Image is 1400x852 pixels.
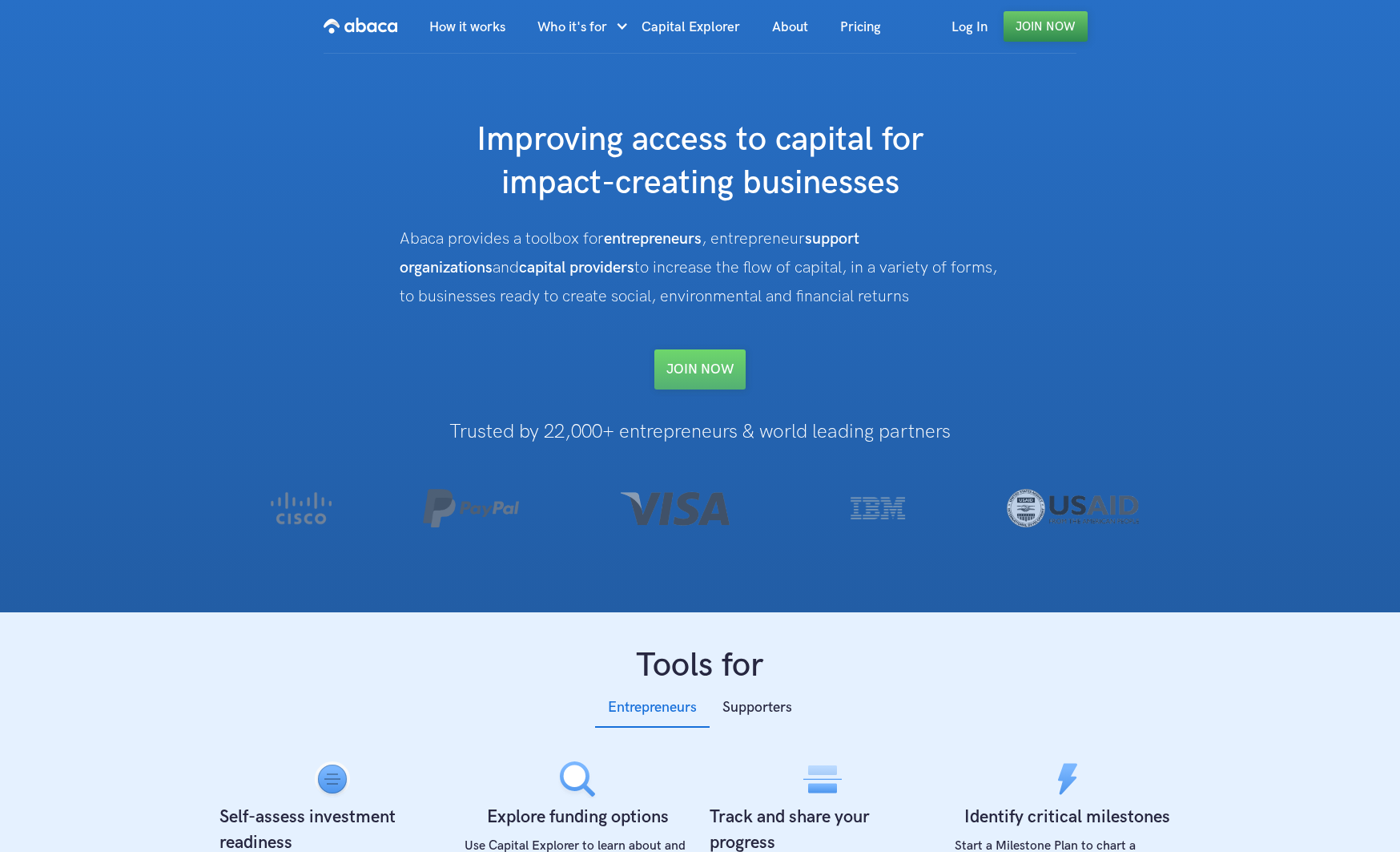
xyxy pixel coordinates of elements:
[380,119,1020,205] h1: Improving access to capital for impact-creating businesses
[722,696,792,720] div: Supporters
[608,696,697,720] div: Entrepreneurs
[964,805,1170,830] h4: Identify critical milestones
[654,349,746,390] a: Join NOW
[210,422,1190,442] h1: Trusted by 22,000+ entrepreneurs & world leading partners
[487,805,669,830] h4: Explore funding options
[1004,11,1088,42] a: Join Now
[604,229,702,248] strong: entrepreneurs
[400,224,1000,311] div: Abaca provides a toolbox for , entrepreneur and to increase the flow of capital, in a variety of ...
[519,258,634,277] strong: capital providers
[324,13,397,38] img: Abaca logo
[210,644,1190,688] h1: Tools for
